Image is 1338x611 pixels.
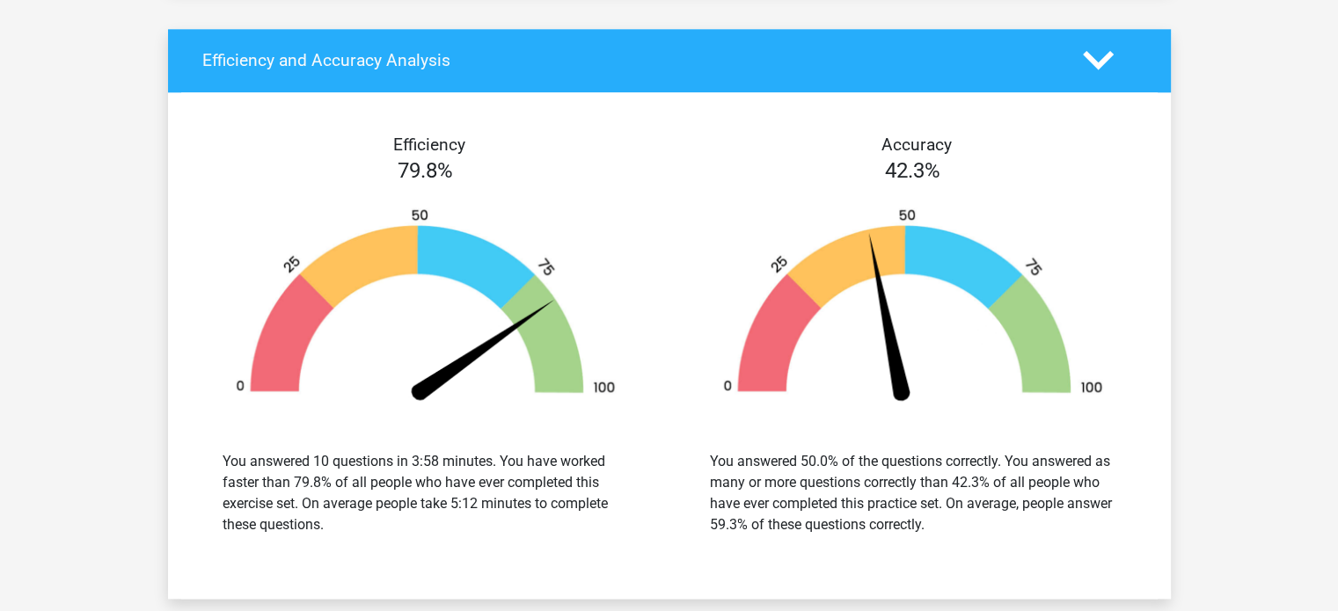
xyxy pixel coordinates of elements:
[223,451,629,535] div: You answered 10 questions in 3:58 minutes. You have worked faster than 79.8% of all people who ha...
[202,135,656,155] h4: Efficiency
[710,451,1116,535] div: You answered 50.0% of the questions correctly. You answered as many or more questions correctly t...
[690,135,1144,155] h4: Accuracy
[208,207,643,409] img: 80.91bf0ee05a10.png
[202,50,1057,70] h4: Efficiency and Accuracy Analysis
[696,207,1130,409] img: 42.b7149a039e20.png
[398,158,453,183] span: 79.8%
[885,158,940,183] span: 42.3%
